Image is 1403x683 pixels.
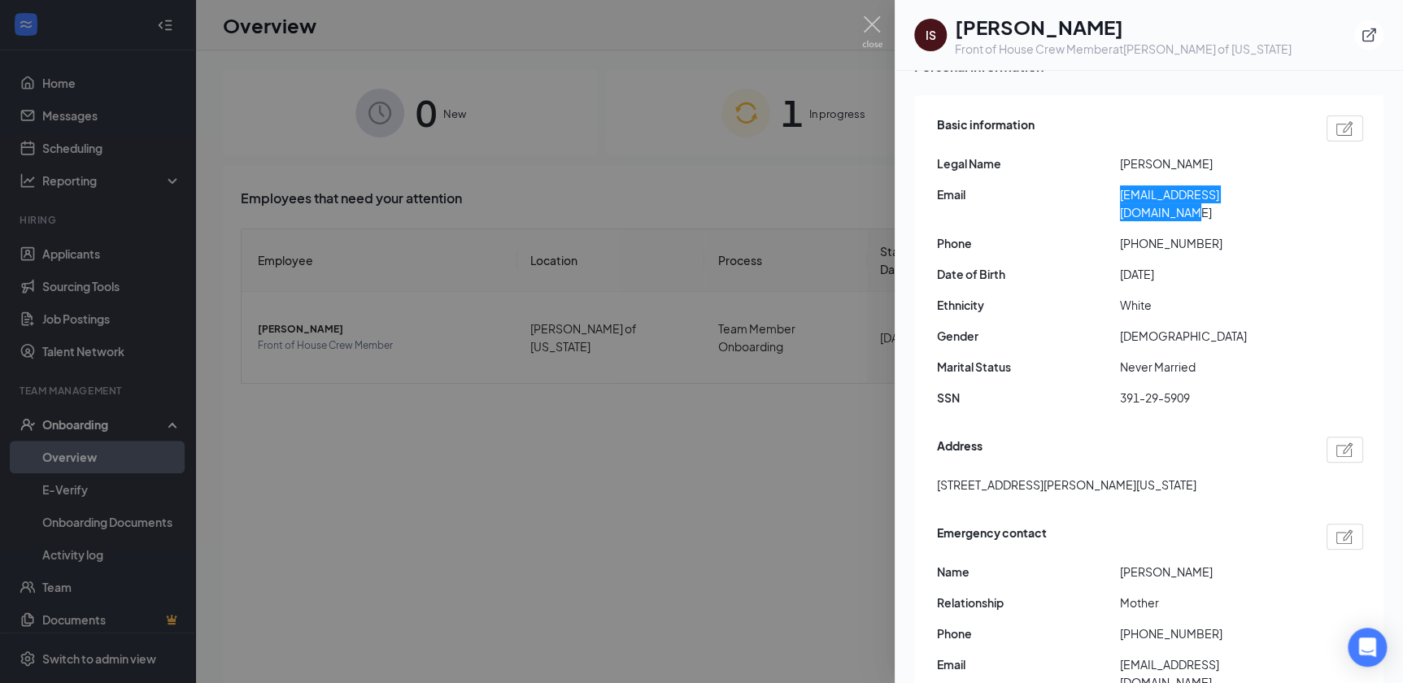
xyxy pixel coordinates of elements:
[937,655,1120,673] span: Email
[955,13,1292,41] h1: [PERSON_NAME]
[1120,358,1303,376] span: Never Married
[937,524,1047,550] span: Emergency contact
[937,185,1120,203] span: Email
[955,41,1292,57] div: Front of House Crew Member at [PERSON_NAME] of [US_STATE]
[926,27,936,43] div: IS
[1120,594,1303,611] span: Mother
[937,265,1120,283] span: Date of Birth
[1120,563,1303,581] span: [PERSON_NAME]
[937,234,1120,252] span: Phone
[1120,154,1303,172] span: [PERSON_NAME]
[937,389,1120,407] span: SSN
[1120,624,1303,642] span: [PHONE_NUMBER]
[1361,27,1377,43] svg: ExternalLink
[937,154,1120,172] span: Legal Name
[1120,265,1303,283] span: [DATE]
[1120,185,1303,221] span: [EMAIL_ADDRESS][DOMAIN_NAME]
[937,563,1120,581] span: Name
[937,327,1120,345] span: Gender
[937,476,1196,494] span: [STREET_ADDRESS][PERSON_NAME][US_STATE]
[937,437,983,463] span: Address
[937,624,1120,642] span: Phone
[1120,234,1303,252] span: [PHONE_NUMBER]
[1120,389,1303,407] span: 391-29-5909
[937,358,1120,376] span: Marital Status
[937,115,1035,141] span: Basic information
[1354,20,1383,50] button: ExternalLink
[1120,296,1303,314] span: White
[937,594,1120,611] span: Relationship
[1120,327,1303,345] span: [DEMOGRAPHIC_DATA]
[937,296,1120,314] span: Ethnicity
[1348,628,1387,667] div: Open Intercom Messenger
